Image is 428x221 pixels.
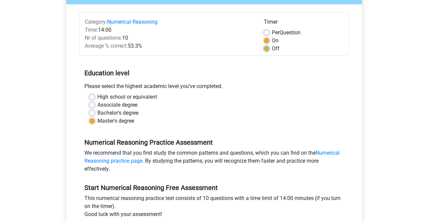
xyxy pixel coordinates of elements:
[80,26,259,34] div: 14:00
[85,35,122,41] span: Nr of questions:
[272,37,279,45] label: On
[97,117,134,125] label: Master's degree
[97,93,157,101] label: High school or equivalent
[272,45,280,53] label: Off
[272,29,280,36] span: Per
[97,101,137,109] label: Associate degree
[85,27,98,33] span: Time:
[84,184,344,192] h5: Start Numerical Reasoning Free Assessment
[79,149,349,176] div: We recommend that you first study the common patterns and questions, which you can find on the . ...
[97,109,138,117] label: Bachelor's degree
[85,19,107,25] span: Category:
[80,42,259,50] div: 53.3%
[84,66,344,80] h5: Education level
[79,82,349,93] div: Please select the highest academic level you’ve completed.
[272,29,301,37] label: Question
[80,34,259,42] div: 10
[79,194,349,221] div: This numerical reasoning practice test consists of 10 questions with a time limit of 14:00 minute...
[84,138,344,146] h5: Numerical Reasoning Practice Assessment
[107,19,157,25] a: Numerical Reasoning
[264,18,344,29] div: Timer
[85,43,128,49] span: Average % correct:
